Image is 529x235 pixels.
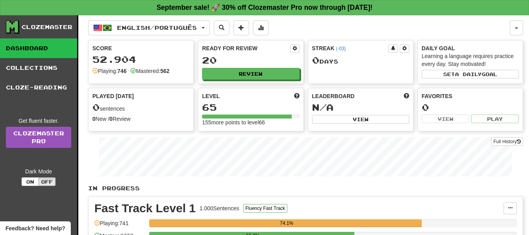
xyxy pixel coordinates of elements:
div: Playing: 741 [94,219,145,232]
span: Played [DATE] [92,92,134,100]
button: Review [202,68,299,80]
button: View [312,115,409,124]
button: Off [38,177,56,186]
div: Score [92,44,190,52]
div: New / Review [92,115,190,123]
span: English / Português [117,24,197,31]
div: 52.904 [92,55,190,64]
span: This week in points, UTC [404,92,409,100]
div: 1.000 Sentences [200,204,239,212]
strong: 0 [110,116,113,122]
span: 0 [312,55,320,66]
div: Daily Goal [422,44,519,52]
div: Clozemaster [22,23,72,31]
button: Fluency Fast Track [243,204,287,213]
strong: 746 [117,68,126,74]
strong: September sale! 🚀 30% off Clozemaster Pro now through [DATE]! [157,4,373,11]
button: Add sentence to collection [233,20,249,35]
a: ClozemasterPro [6,127,71,148]
span: N/A [312,102,334,113]
button: On [22,177,39,186]
div: Ready for Review [202,44,290,52]
button: English/Português [88,20,210,35]
p: In Progress [88,184,523,192]
span: Score more points to level up [294,92,300,100]
div: 65 [202,102,299,112]
span: Open feedback widget [5,224,65,232]
div: 0 [422,102,519,112]
div: 155 more points to level 66 [202,118,299,126]
div: Learning a language requires practice every day. Stay motivated! [422,52,519,68]
div: Get fluent faster. [6,117,71,125]
div: Favorites [422,92,519,100]
div: Dark Mode [6,168,71,175]
span: 0 [92,102,100,113]
div: Streak [312,44,388,52]
div: sentences [92,102,190,113]
strong: 562 [160,68,169,74]
span: a daily [455,71,482,77]
button: Seta dailygoal [422,70,519,78]
div: Mastered: [130,67,170,75]
a: (-03) [336,46,346,51]
button: More stats [253,20,269,35]
button: Search sentences [214,20,229,35]
span: Level [202,92,220,100]
button: Full History [491,137,523,146]
div: Fast Track Level 1 [94,202,196,214]
div: 20 [202,55,299,65]
div: Playing: [92,67,126,75]
button: View [422,115,469,123]
button: Play [471,115,519,123]
div: Day s [312,55,409,66]
strong: 0 [92,116,96,122]
div: 74.1% [152,219,422,227]
span: Leaderboard [312,92,355,100]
